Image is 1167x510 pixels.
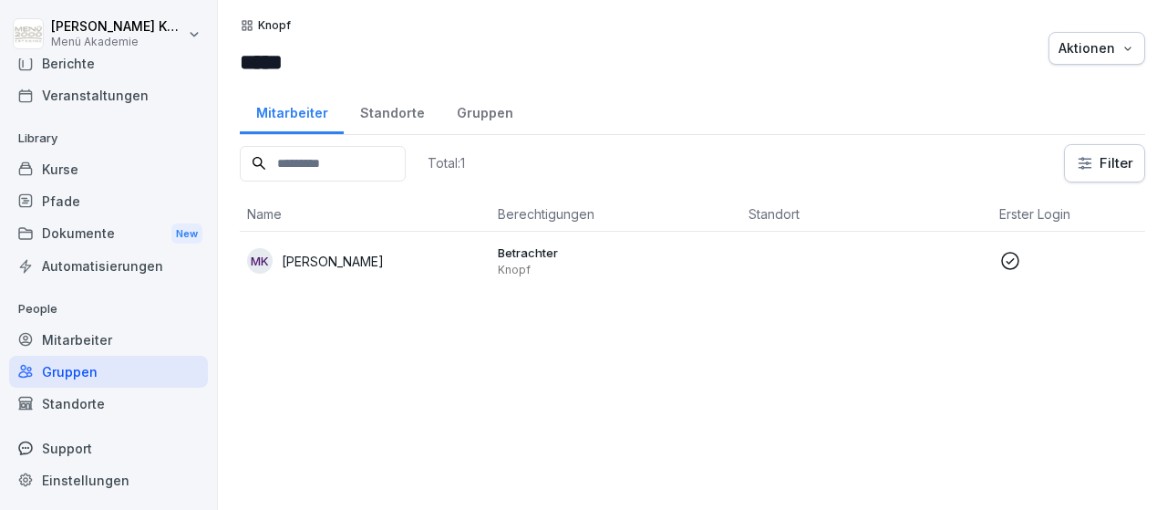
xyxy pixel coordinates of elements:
a: Standorte [344,88,440,134]
a: DokumenteNew [9,217,208,251]
th: Name [240,197,491,232]
div: New [171,224,202,245]
p: Knopf [258,19,291,32]
div: Dokumente [9,217,208,251]
a: Kurse [9,153,208,185]
p: People [9,295,208,324]
a: Automatisierungen [9,250,208,282]
a: Mitarbeiter [240,88,344,134]
a: Veranstaltungen [9,79,208,111]
button: Aktionen [1048,32,1145,65]
th: Standort [741,197,992,232]
a: Mitarbeiter [9,324,208,356]
div: MK [247,248,273,274]
a: Einstellungen [9,464,208,496]
a: Standorte [9,388,208,420]
p: [PERSON_NAME] [282,252,384,271]
p: Knopf [498,263,734,277]
button: Filter [1065,145,1144,182]
p: Betrachter [498,245,734,261]
div: Aktionen [1059,38,1135,58]
a: Berichte [9,47,208,79]
p: Menü Akademie [51,36,184,48]
p: Total: 1 [428,154,465,172]
p: Library [9,124,208,153]
p: [PERSON_NAME] Knopf [51,19,184,35]
div: Filter [1076,154,1133,172]
a: Gruppen [440,88,529,134]
a: Gruppen [9,356,208,388]
a: Pfade [9,185,208,217]
div: Support [9,432,208,464]
th: Berechtigungen [491,197,741,232]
